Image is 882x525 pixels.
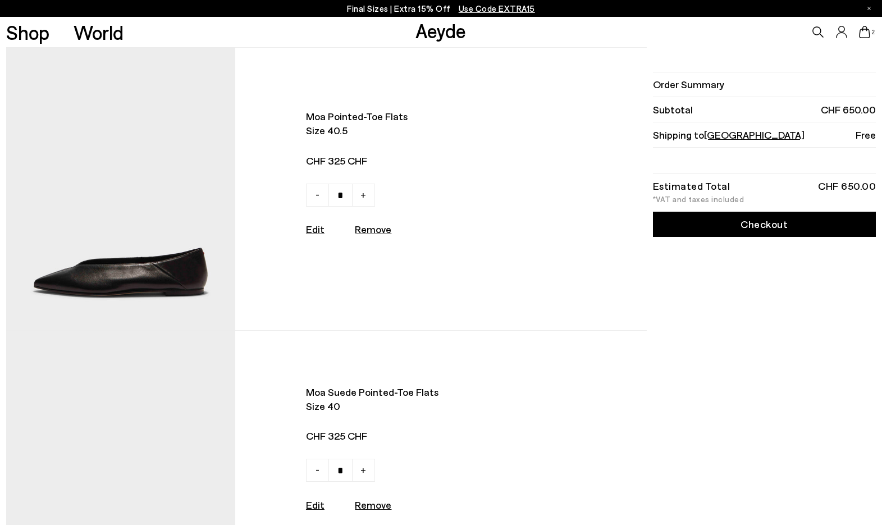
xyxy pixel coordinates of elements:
span: - [316,188,319,201]
img: AEYDE-MOA-NAPPA-LEATHER-BLACK-1_cdafa773-77aa-4292-baad-5926c97f1158_580x.jpg [6,48,235,330]
span: Size 40 [306,399,556,413]
a: Shop [6,22,49,42]
p: Final Sizes | Extra 15% Off [347,2,535,16]
span: Moa pointed-toe flats [306,109,556,124]
span: + [360,188,366,201]
a: Aeyde [415,19,466,42]
span: Moa suede pointed-toe flats [306,385,556,399]
span: 2 [870,29,876,35]
div: CHF 650.00 [818,182,876,190]
span: - [316,463,319,476]
a: - [306,184,329,207]
a: Edit [306,223,325,235]
span: CHF 325 CHF [306,429,556,443]
span: Size 40.5 [306,124,556,138]
a: + [352,184,375,207]
u: Remove [355,499,391,511]
span: CHF 325 CHF [306,154,556,168]
a: 2 [859,26,870,38]
span: Shipping to [653,128,805,142]
a: Checkout [653,212,876,237]
li: Order Summary [653,72,876,97]
div: Estimated Total [653,182,730,190]
span: Navigate to /collections/ss25-final-sizes [459,3,535,13]
a: + [352,459,375,482]
span: Free [856,128,876,142]
u: Remove [355,223,391,235]
a: - [306,459,329,482]
span: + [360,463,366,476]
li: Subtotal [653,97,876,122]
span: [GEOGRAPHIC_DATA] [704,129,805,141]
div: *VAT and taxes included [653,195,876,203]
a: Edit [306,499,325,511]
span: CHF 650.00 [821,103,876,117]
a: World [74,22,124,42]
